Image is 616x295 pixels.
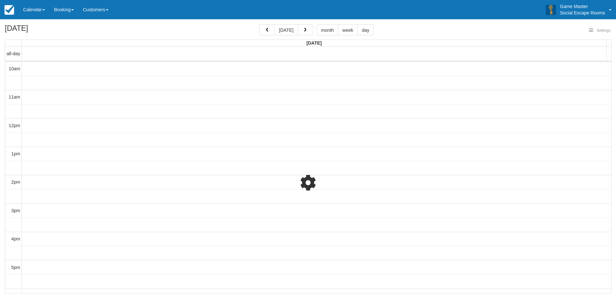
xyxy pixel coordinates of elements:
[11,236,20,241] span: 4pm
[7,51,20,56] span: all-day
[546,4,556,15] img: A3
[560,3,605,10] p: Game Master
[274,24,298,35] button: [DATE]
[11,151,20,156] span: 1pm
[11,265,20,270] span: 5pm
[560,10,605,16] p: Social Escape Rooms
[5,24,86,36] h2: [DATE]
[9,123,20,128] span: 12pm
[585,26,614,35] button: Settings
[9,66,20,71] span: 10am
[338,24,358,35] button: week
[306,40,322,46] span: [DATE]
[597,28,611,33] span: Settings
[11,179,20,185] span: 2pm
[4,5,14,15] img: checkfront-main-nav-mini-logo.png
[317,24,338,35] button: month
[357,24,374,35] button: day
[9,94,20,100] span: 11am
[11,208,20,213] span: 3pm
